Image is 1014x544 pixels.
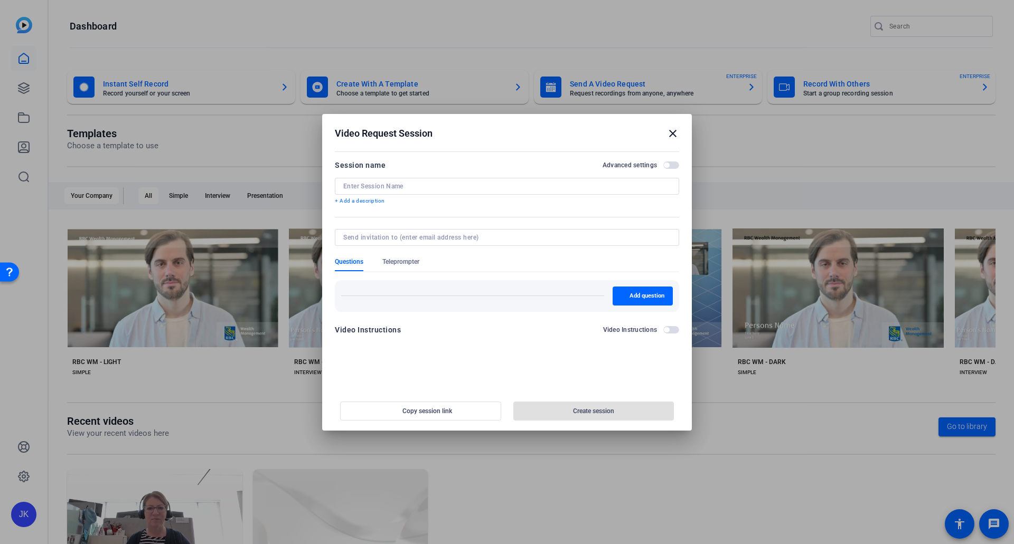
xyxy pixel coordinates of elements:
h2: Video Instructions [603,326,658,334]
input: Enter Session Name [343,182,671,190]
mat-icon: close [666,127,679,140]
button: Add question [613,287,673,306]
div: Video Request Session [335,127,679,140]
div: Video Instructions [335,323,401,336]
span: Add question [630,292,664,300]
p: + Add a description [335,197,679,205]
span: Teleprompter [382,257,419,266]
h2: Advanced settings [603,161,657,169]
div: Session name [335,159,386,171]
span: Questions [335,257,363,266]
input: Send invitation to (enter email address here) [343,233,666,242]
